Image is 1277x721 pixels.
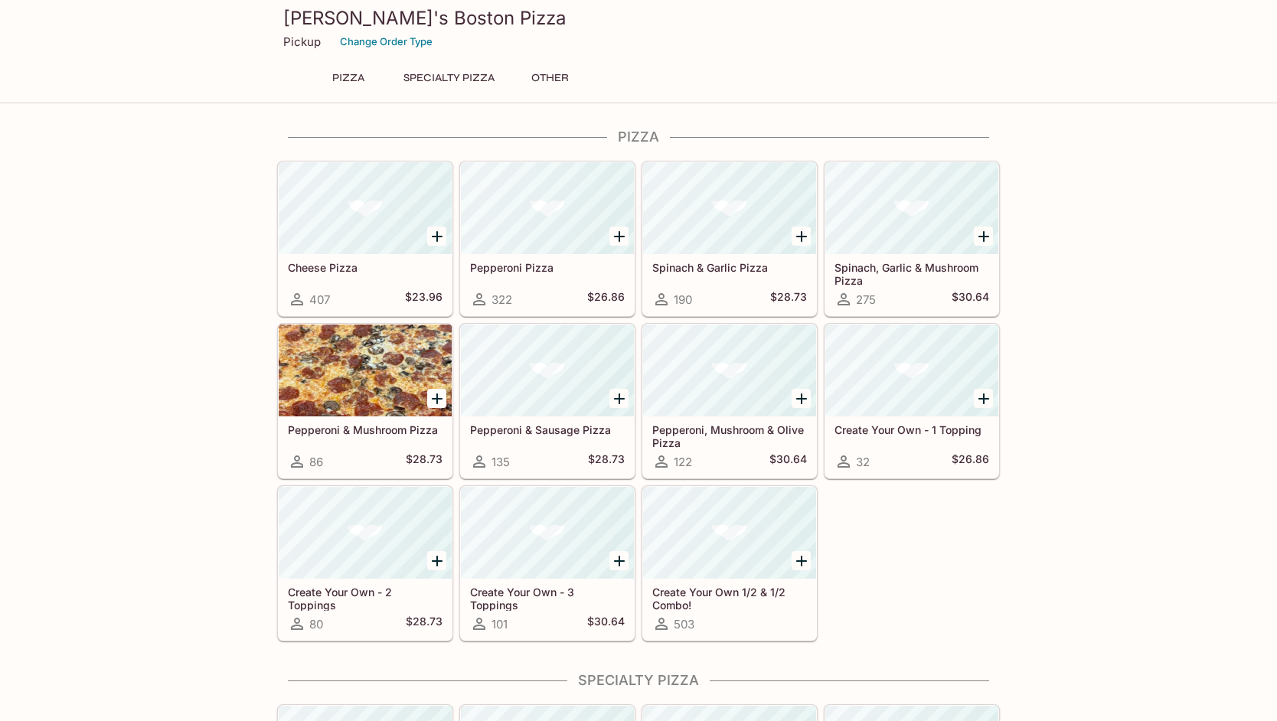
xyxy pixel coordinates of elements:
[792,389,811,408] button: Add Pepperoni, Mushroom & Olive Pizza
[515,67,584,89] button: Other
[643,162,816,254] div: Spinach & Garlic Pizza
[769,452,807,471] h5: $30.64
[470,423,625,436] h5: Pepperoni & Sausage Pizza
[643,487,816,579] div: Create Your Own 1/2 & 1/2 Combo!
[588,452,625,471] h5: $28.73
[405,290,443,308] h5: $23.96
[856,455,870,469] span: 32
[279,162,452,254] div: Cheese Pizza
[974,389,993,408] button: Add Create Your Own - 1 Topping
[283,6,994,30] h3: [PERSON_NAME]'s Boston Pizza
[642,324,817,478] a: Pepperoni, Mushroom & Olive Pizza122$30.64
[952,290,989,308] h5: $30.64
[825,325,998,416] div: Create Your Own - 1 Topping
[460,161,635,316] a: Pepperoni Pizza322$26.86
[461,162,634,254] div: Pepperoni Pizza
[825,161,999,316] a: Spinach, Garlic & Mushroom Pizza275$30.64
[278,324,452,478] a: Pepperoni & Mushroom Pizza86$28.73
[609,389,629,408] button: Add Pepperoni & Sausage Pizza
[674,292,692,307] span: 190
[492,617,508,631] span: 101
[288,423,443,436] h5: Pepperoni & Mushroom Pizza
[652,586,807,611] h5: Create Your Own 1/2 & 1/2 Combo!
[609,227,629,246] button: Add Pepperoni Pizza
[952,452,989,471] h5: $26.86
[825,324,999,478] a: Create Your Own - 1 Topping32$26.86
[309,292,330,307] span: 407
[460,324,635,478] a: Pepperoni & Sausage Pizza135$28.73
[279,325,452,416] div: Pepperoni & Mushroom Pizza
[856,292,876,307] span: 275
[278,161,452,316] a: Cheese Pizza407$23.96
[278,486,452,641] a: Create Your Own - 2 Toppings80$28.73
[333,30,439,54] button: Change Order Type
[470,261,625,274] h5: Pepperoni Pizza
[492,455,510,469] span: 135
[279,487,452,579] div: Create Your Own - 2 Toppings
[643,325,816,416] div: Pepperoni, Mushroom & Olive Pizza
[834,423,989,436] h5: Create Your Own - 1 Topping
[642,486,817,641] a: Create Your Own 1/2 & 1/2 Combo!503
[288,261,443,274] h5: Cheese Pizza
[460,486,635,641] a: Create Your Own - 3 Toppings101$30.64
[674,617,694,631] span: 503
[834,261,989,286] h5: Spinach, Garlic & Mushroom Pizza
[492,292,512,307] span: 322
[587,290,625,308] h5: $26.86
[642,161,817,316] a: Spinach & Garlic Pizza190$28.73
[395,67,503,89] button: Specialty Pizza
[652,423,807,449] h5: Pepperoni, Mushroom & Olive Pizza
[792,227,811,246] button: Add Spinach & Garlic Pizza
[406,452,443,471] h5: $28.73
[427,551,446,570] button: Add Create Your Own - 2 Toppings
[792,551,811,570] button: Add Create Your Own 1/2 & 1/2 Combo!
[277,672,1000,689] h4: Specialty Pizza
[427,227,446,246] button: Add Cheese Pizza
[309,617,323,631] span: 80
[825,162,998,254] div: Spinach, Garlic & Mushroom Pizza
[277,129,1000,145] h4: Pizza
[674,455,692,469] span: 122
[974,227,993,246] button: Add Spinach, Garlic & Mushroom Pizza
[461,487,634,579] div: Create Your Own - 3 Toppings
[470,586,625,611] h5: Create Your Own - 3 Toppings
[587,615,625,633] h5: $30.64
[461,325,634,416] div: Pepperoni & Sausage Pizza
[314,67,383,89] button: Pizza
[770,290,807,308] h5: $28.73
[652,261,807,274] h5: Spinach & Garlic Pizza
[309,455,323,469] span: 86
[406,615,443,633] h5: $28.73
[427,389,446,408] button: Add Pepperoni & Mushroom Pizza
[609,551,629,570] button: Add Create Your Own - 3 Toppings
[288,586,443,611] h5: Create Your Own - 2 Toppings
[283,34,321,49] p: Pickup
